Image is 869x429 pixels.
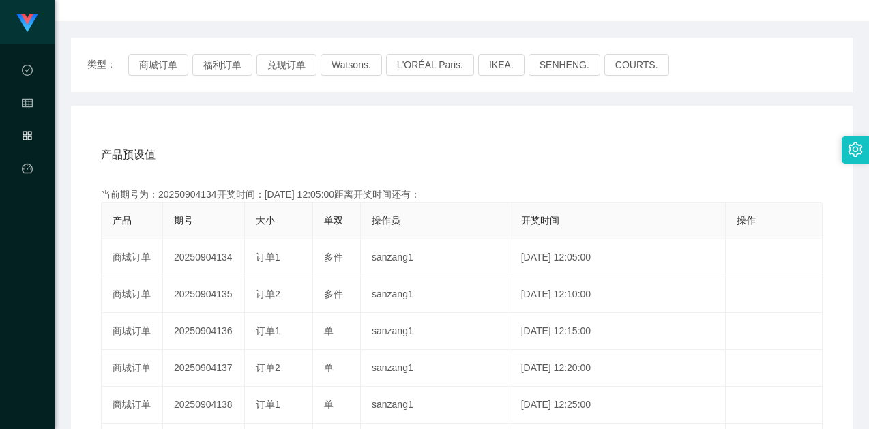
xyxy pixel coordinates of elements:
[16,14,38,33] img: logo.9652507e.png
[510,313,726,350] td: [DATE] 12:15:00
[324,252,343,263] span: 多件
[102,350,163,387] td: 商城订单
[128,54,188,76] button: 商城订单
[848,142,863,157] i: 图标: setting
[510,387,726,424] td: [DATE] 12:25:00
[372,215,400,226] span: 操作员
[256,399,280,410] span: 订单1
[256,362,280,373] span: 订单2
[256,252,280,263] span: 订单1
[361,313,510,350] td: sanzang1
[604,54,669,76] button: COURTS.
[529,54,600,76] button: SENHENG.
[101,147,156,163] span: 产品预设值
[22,131,33,252] span: 产品管理
[510,350,726,387] td: [DATE] 12:20:00
[192,54,252,76] button: 福利订单
[22,65,33,187] span: 数据中心
[256,289,280,299] span: 订单2
[256,54,316,76] button: 兑现订单
[386,54,474,76] button: L'ORÉAL Paris.
[22,98,33,220] span: 会员管理
[22,156,33,293] a: 图标: dashboard平台首页
[113,215,132,226] span: 产品
[22,124,33,151] i: 图标: appstore-o
[256,325,280,336] span: 订单1
[324,399,334,410] span: 单
[324,325,334,336] span: 单
[324,289,343,299] span: 多件
[87,54,128,76] span: 类型：
[22,59,33,86] i: 图标: check-circle-o
[321,54,382,76] button: Watsons.
[163,239,245,276] td: 20250904134
[163,313,245,350] td: 20250904136
[163,350,245,387] td: 20250904137
[324,362,334,373] span: 单
[510,239,726,276] td: [DATE] 12:05:00
[163,276,245,313] td: 20250904135
[22,91,33,119] i: 图标: table
[101,188,823,202] div: 当前期号为：20250904134开奖时间：[DATE] 12:05:00距离开奖时间还有：
[361,276,510,313] td: sanzang1
[324,215,343,226] span: 单双
[737,215,756,226] span: 操作
[256,215,275,226] span: 大小
[163,387,245,424] td: 20250904138
[174,215,193,226] span: 期号
[361,350,510,387] td: sanzang1
[102,276,163,313] td: 商城订单
[102,239,163,276] td: 商城订单
[102,387,163,424] td: 商城订单
[361,239,510,276] td: sanzang1
[521,215,559,226] span: 开奖时间
[510,276,726,313] td: [DATE] 12:10:00
[478,54,525,76] button: IKEA.
[361,387,510,424] td: sanzang1
[102,313,163,350] td: 商城订单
